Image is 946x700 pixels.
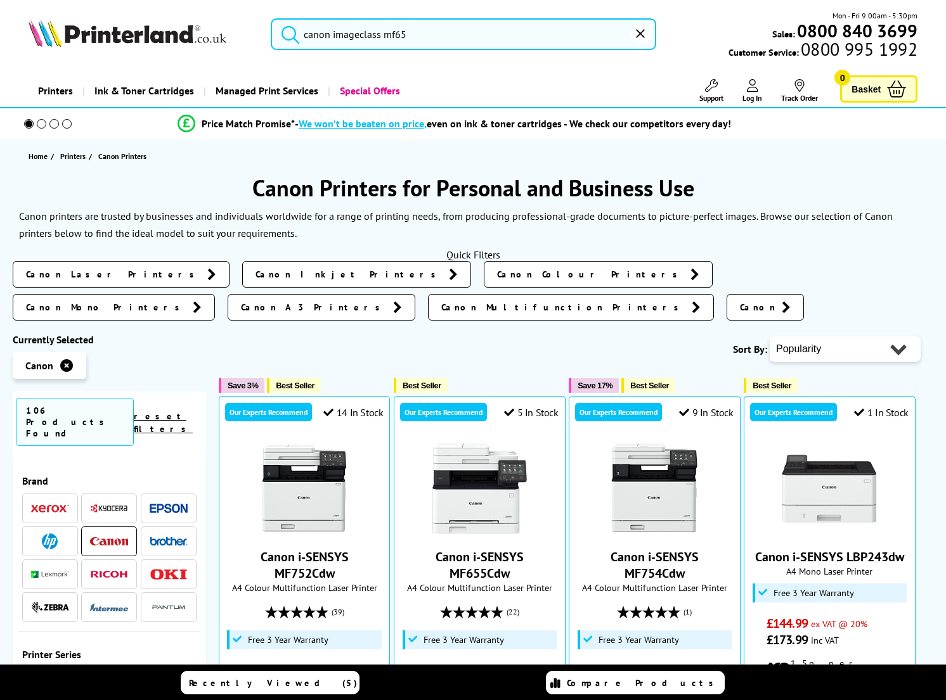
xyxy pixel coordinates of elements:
[181,671,360,694] a: Recently Viewed (5)
[742,79,762,103] a: Log In
[727,294,804,321] a: Canon
[441,301,685,314] span: Canon Multifunction Printers
[401,582,558,594] span: A4 Colour Multifunction Laser Printer
[31,571,69,578] img: Lexmark
[607,441,702,536] img: Canon i-SENSYS MF754Cdw
[22,648,197,661] span: Printer Series
[31,500,69,516] a: Xerox
[242,261,471,288] a: Canon Inkjet Printers
[31,533,69,549] a: HP
[90,566,128,582] a: Ricoh
[13,173,933,203] h1: Canon Printers for Personal and Business Use
[576,582,733,594] span: A4 Colour Multifunction Laser Printer
[25,359,53,372] span: Canon
[29,19,226,47] img: Printerland Logo
[744,378,798,393] button: Best Seller
[417,662,458,678] span: £249.00
[729,43,917,58] span: Customer Service:
[90,504,128,513] img: Kyocera
[267,378,321,393] button: Best Seller
[26,301,186,314] span: Canon Mono Printers
[150,569,188,580] img: OKI
[782,441,877,536] img: Canon i-SENSYS LBP243dw
[150,533,188,549] a: Brother
[90,533,128,549] a: Canon
[394,378,448,393] button: Best Seller
[323,406,383,419] div: 14 In Stock
[257,441,352,536] img: Canon i-SENSYS MF752Cdw
[248,635,328,645] span: Free 3 Year Warranty
[299,117,427,130] span: We won’t be beaten on price,
[811,634,839,646] span: inc VAT
[599,635,679,645] span: Free 3 Year Warranty
[592,662,633,678] span: £329.00
[795,25,917,37] a: 0800 840 3699
[226,582,383,594] span: A4 Colour Multifunction Laser Printer
[276,381,314,390] span: Best Seller
[150,537,188,545] img: Brother
[13,333,206,346] div: Currently Selected
[834,70,850,86] span: 0
[150,504,188,513] img: Epson
[781,79,818,103] a: Track Order
[19,208,927,242] p: Canon printers are trusted by businesses and individuals worldwide for a range of printing needs,...
[432,526,527,538] a: Canon i-SENSYS MF655Cdw
[134,410,193,435] a: reset filters
[403,381,441,390] span: Best Seller
[90,571,128,578] img: Ricoh
[575,403,662,421] div: Our Experts Recommend
[811,618,867,630] span: ex VAT @ 20%
[740,301,775,314] span: Canon
[31,504,69,513] img: Xerox
[679,406,734,419] div: 9 In Stock
[94,75,194,107] span: Ink & Toner Cartridges
[90,500,128,516] a: Kyocera
[257,526,352,538] a: Canon i-SENSYS MF752Cdw
[774,588,854,598] span: Free 3 Year Warranty
[271,18,656,50] input: S
[504,406,559,419] div: 5 In Stock
[228,381,258,390] span: Save 3%
[742,93,762,103] span: Log In
[29,19,256,49] a: Printerland Logo
[29,150,51,163] a: Home
[684,600,692,624] span: (1)
[852,80,881,98] span: Basket
[242,662,283,678] span: £282.48
[98,151,146,161] span: Canon Printers
[432,441,527,536] img: Canon i-SENSYS MF655Cdw
[16,398,134,446] span: 106 Products Found
[782,526,877,538] a: Canon i-SENSYS LBP243dw
[241,301,387,314] span: Canon A3 Printers
[150,566,188,582] a: OKI
[751,565,908,577] span: A4 Mono Laser Printer
[799,43,917,55] span: 0800 995 1992
[82,75,204,107] a: Ink & Toner Cartridges
[295,117,731,130] div: - even on ink & toner cartridges - We check our competitors every day!
[204,75,328,107] a: Managed Print Services
[607,526,702,538] a: Canon i-SENSYS MF754Cdw
[90,599,128,615] a: Intermec
[767,658,893,680] li: 1.5p per mono page
[753,381,791,390] span: Best Seller
[150,500,188,516] a: Epson
[90,537,128,545] img: Canon
[833,10,917,22] span: Mon - Fri 9:00am - 5:30pm
[150,600,188,615] img: Pantum
[854,406,909,419] div: 1 In Stock
[42,533,58,549] img: HP
[699,79,723,103] a: Support
[22,474,197,487] span: Brand
[772,28,795,40] span: Sales:
[797,19,917,42] b: 0800 840 3699
[189,677,358,689] span: Recently Viewed (5)
[225,403,312,421] div: Our Experts Recommend
[484,261,713,288] a: Canon Colour Printers
[428,294,714,321] a: Canon Multifunction Printers
[578,381,612,390] span: Save 17%
[31,601,69,614] img: Zebra
[755,549,904,565] a: Canon i-SENSYS LBP243dw
[840,75,917,103] a: Basket 0
[13,294,215,321] a: Canon Mono Printers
